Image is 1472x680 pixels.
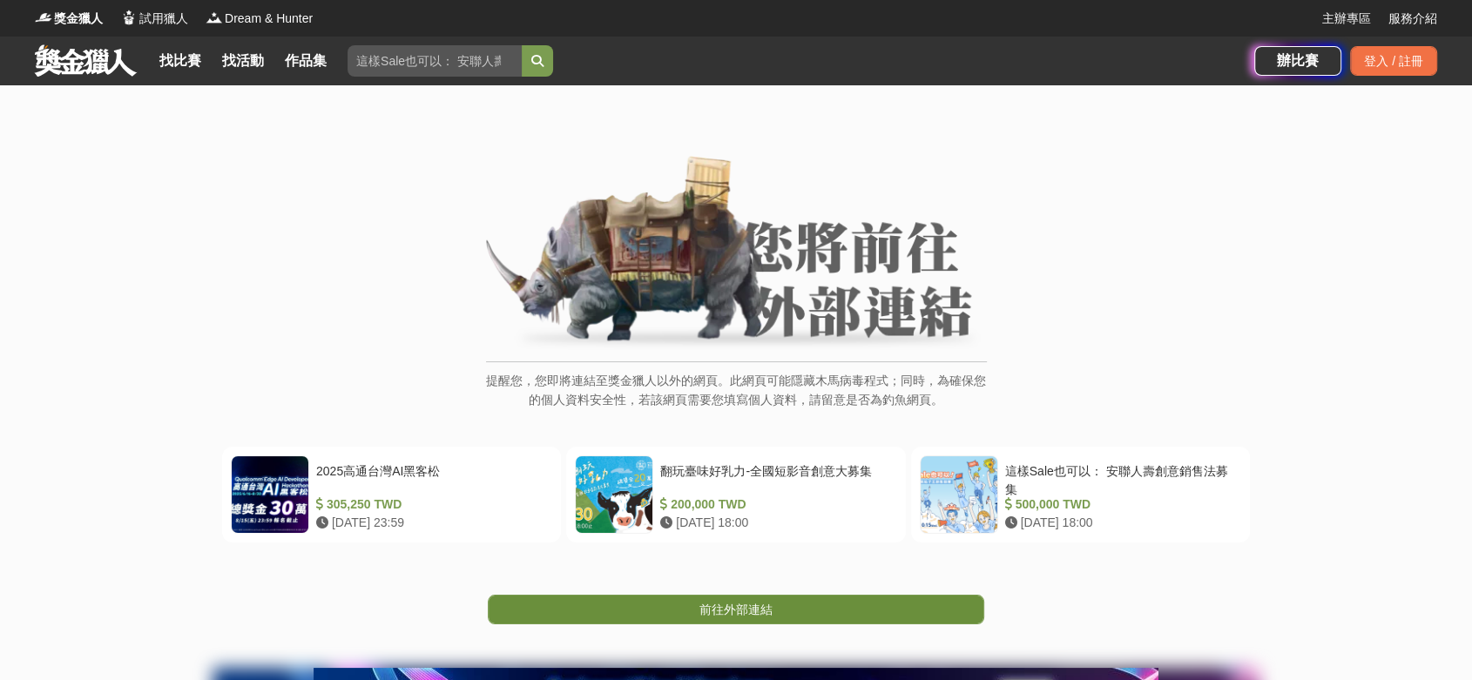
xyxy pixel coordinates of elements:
a: 前往外部連結 [488,595,984,624]
div: 305,250 TWD [316,495,545,514]
div: [DATE] 18:00 [1005,514,1234,532]
a: 2025高通台灣AI黑客松 305,250 TWD [DATE] 23:59 [222,447,561,542]
span: 獎金獵人 [54,10,103,28]
a: 主辦專區 [1322,10,1371,28]
div: [DATE] 18:00 [660,514,889,532]
a: 翻玩臺味好乳力-全國短影音創意大募集 200,000 TWD [DATE] 18:00 [566,447,905,542]
a: Logo試用獵人 [120,10,188,28]
span: 試用獵人 [139,10,188,28]
a: 找活動 [215,49,271,73]
a: 作品集 [278,49,334,73]
p: 提醒您，您即將連結至獎金獵人以外的網頁。此網頁可能隱藏木馬病毒程式；同時，為確保您的個人資料安全性，若該網頁需要您填寫個人資料，請留意是否為釣魚網頁。 [486,371,987,428]
a: 找比賽 [152,49,208,73]
div: 登入 / 註冊 [1350,46,1437,76]
a: Logo獎金獵人 [35,10,103,28]
div: 200,000 TWD [660,495,889,514]
img: Logo [206,9,223,26]
input: 這樣Sale也可以： 安聯人壽創意銷售法募集 [348,45,522,77]
a: LogoDream & Hunter [206,10,313,28]
a: 辦比賽 [1254,46,1341,76]
img: Logo [35,9,52,26]
span: Dream & Hunter [225,10,313,28]
div: 翻玩臺味好乳力-全國短影音創意大募集 [660,462,889,495]
img: External Link Banner [486,156,987,353]
a: 這樣Sale也可以： 安聯人壽創意銷售法募集 500,000 TWD [DATE] 18:00 [911,447,1250,542]
img: Logo [120,9,138,26]
div: 500,000 TWD [1005,495,1234,514]
a: 服務介紹 [1388,10,1437,28]
div: 這樣Sale也可以： 安聯人壽創意銷售法募集 [1005,462,1234,495]
span: 前往外部連結 [699,603,773,616]
div: [DATE] 23:59 [316,514,545,532]
div: 2025高通台灣AI黑客松 [316,462,545,495]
